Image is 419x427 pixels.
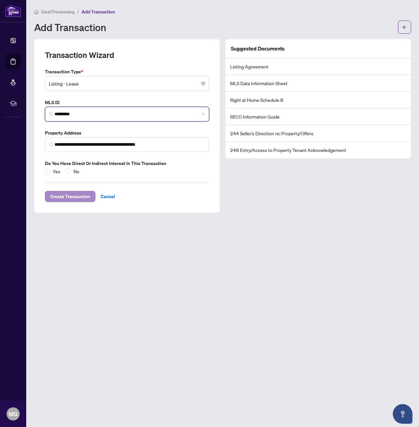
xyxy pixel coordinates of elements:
article: Suggested Documents [231,45,285,53]
label: Do you have direct or indirect interest in this transaction [45,160,209,167]
span: close-circle [201,82,205,85]
label: MLS ID [45,99,209,106]
button: Cancel [95,191,120,202]
button: Open asap [393,404,412,424]
label: Transaction Type [45,68,209,75]
li: Listing Agreement [226,58,411,75]
li: RECO Information Guide [226,108,411,125]
button: Create Transaction [45,191,95,202]
span: MG [9,409,18,418]
h1: Add Transaction [34,22,106,32]
span: Cancel [101,191,115,202]
span: arrow-left [402,25,407,29]
li: Right at Home Schedule B [226,92,411,108]
span: Deal Processing [41,9,74,15]
span: Listing - Lease [49,77,205,90]
li: MLS Data Information Sheet [226,75,411,92]
span: Create Transaction [50,191,90,202]
li: / [77,8,79,15]
img: logo [5,5,21,17]
span: No [71,168,82,175]
span: close [201,112,205,116]
li: 244 Seller’s Direction re: Property/Offers [226,125,411,142]
span: Yes [50,168,63,175]
span: Add Transaction [82,9,115,15]
img: search_icon [49,142,53,146]
span: home [34,9,39,14]
h2: Transaction Wizard [45,50,114,60]
img: search_icon [49,112,53,116]
label: Property Address [45,129,209,137]
li: 248 Entry/Access to Property Tenant Acknowledgement [226,142,411,158]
